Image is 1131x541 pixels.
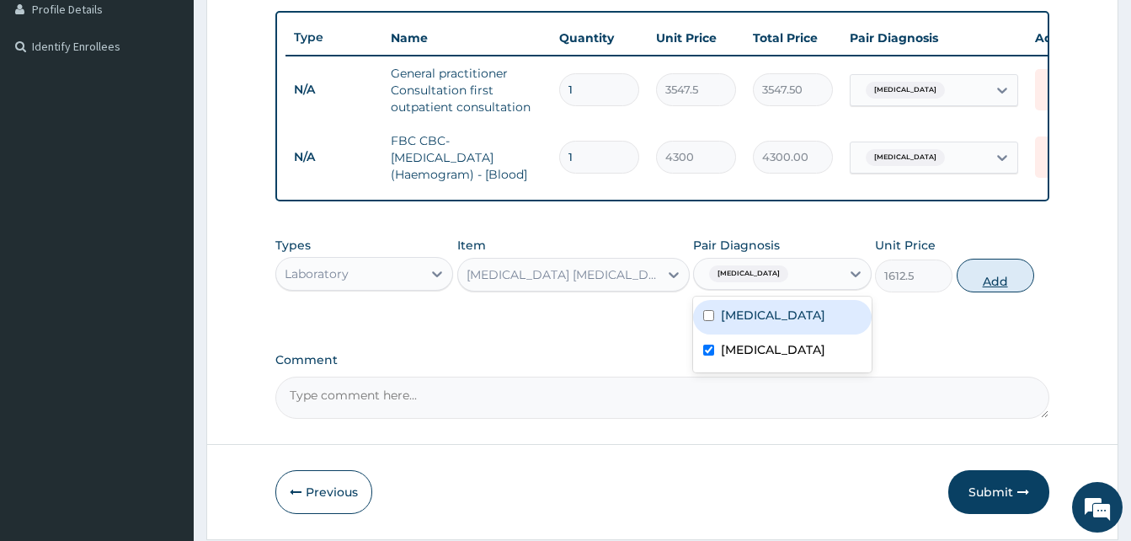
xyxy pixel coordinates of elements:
[866,82,945,99] span: [MEDICAL_DATA]
[382,21,551,55] th: Name
[285,142,382,173] td: N/A
[8,362,321,420] textarea: Type your message and hit 'Enter'
[744,21,841,55] th: Total Price
[841,21,1027,55] th: Pair Diagnosis
[382,124,551,191] td: FBC CBC-[MEDICAL_DATA] (Haemogram) - [Blood]
[1027,21,1111,55] th: Actions
[957,259,1034,292] button: Add
[457,237,486,254] label: Item
[285,265,349,282] div: Laboratory
[875,237,936,254] label: Unit Price
[31,84,68,126] img: d_794563401_company_1708531726252_794563401
[866,149,945,166] span: [MEDICAL_DATA]
[88,94,283,116] div: Chat with us now
[285,74,382,105] td: N/A
[721,307,825,324] label: [MEDICAL_DATA]
[275,238,311,253] label: Types
[948,470,1049,514] button: Submit
[382,56,551,124] td: General practitioner Consultation first outpatient consultation
[285,22,382,53] th: Type
[721,341,825,358] label: [MEDICAL_DATA]
[275,470,372,514] button: Previous
[709,265,788,282] span: [MEDICAL_DATA]
[648,21,744,55] th: Unit Price
[467,266,660,283] div: [MEDICAL_DATA] [MEDICAL_DATA] (MP) RDT
[98,163,232,333] span: We're online!
[693,237,780,254] label: Pair Diagnosis
[275,353,1049,367] label: Comment
[276,8,317,49] div: Minimize live chat window
[551,21,648,55] th: Quantity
